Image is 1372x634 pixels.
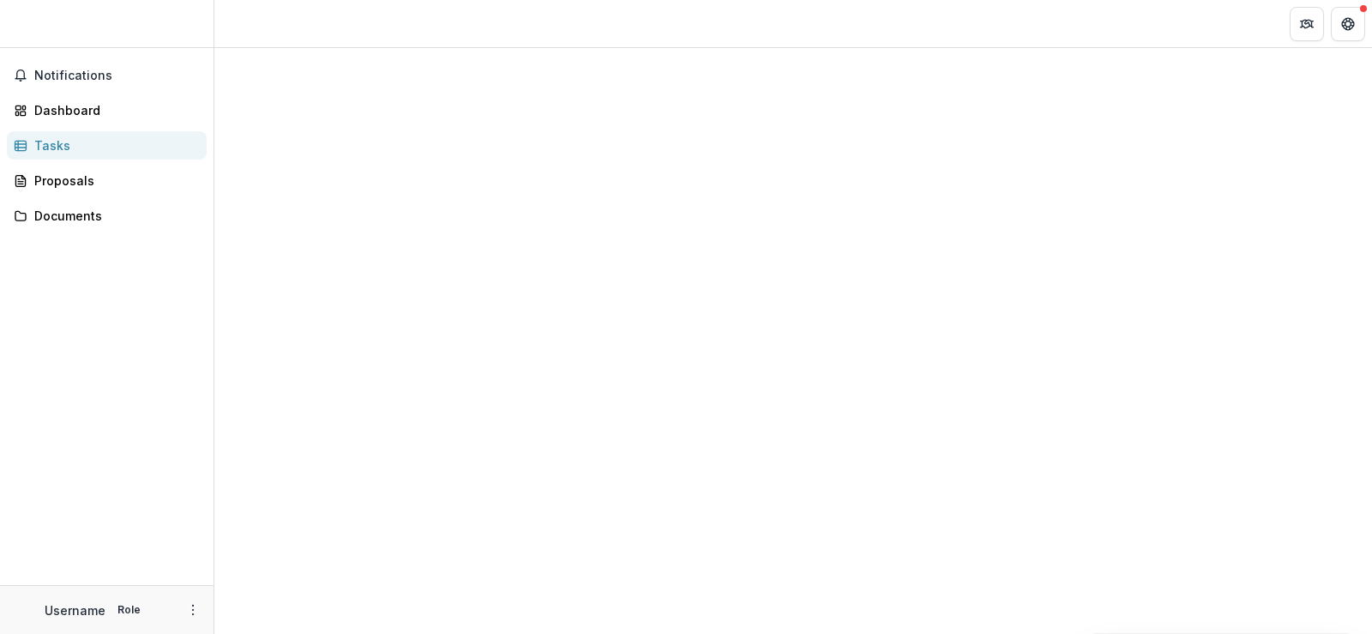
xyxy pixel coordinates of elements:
button: Partners [1290,7,1324,41]
a: Tasks [7,131,207,160]
p: Username [45,601,105,619]
a: Dashboard [7,96,207,124]
a: Proposals [7,166,207,195]
div: Proposals [34,172,193,190]
div: Tasks [34,136,193,154]
div: Dashboard [34,101,193,119]
a: Documents [7,202,207,230]
span: Notifications [34,69,200,83]
div: Documents [34,207,193,225]
button: Get Help [1331,7,1365,41]
button: Notifications [7,62,207,89]
button: More [183,600,203,620]
p: Role [112,602,146,618]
